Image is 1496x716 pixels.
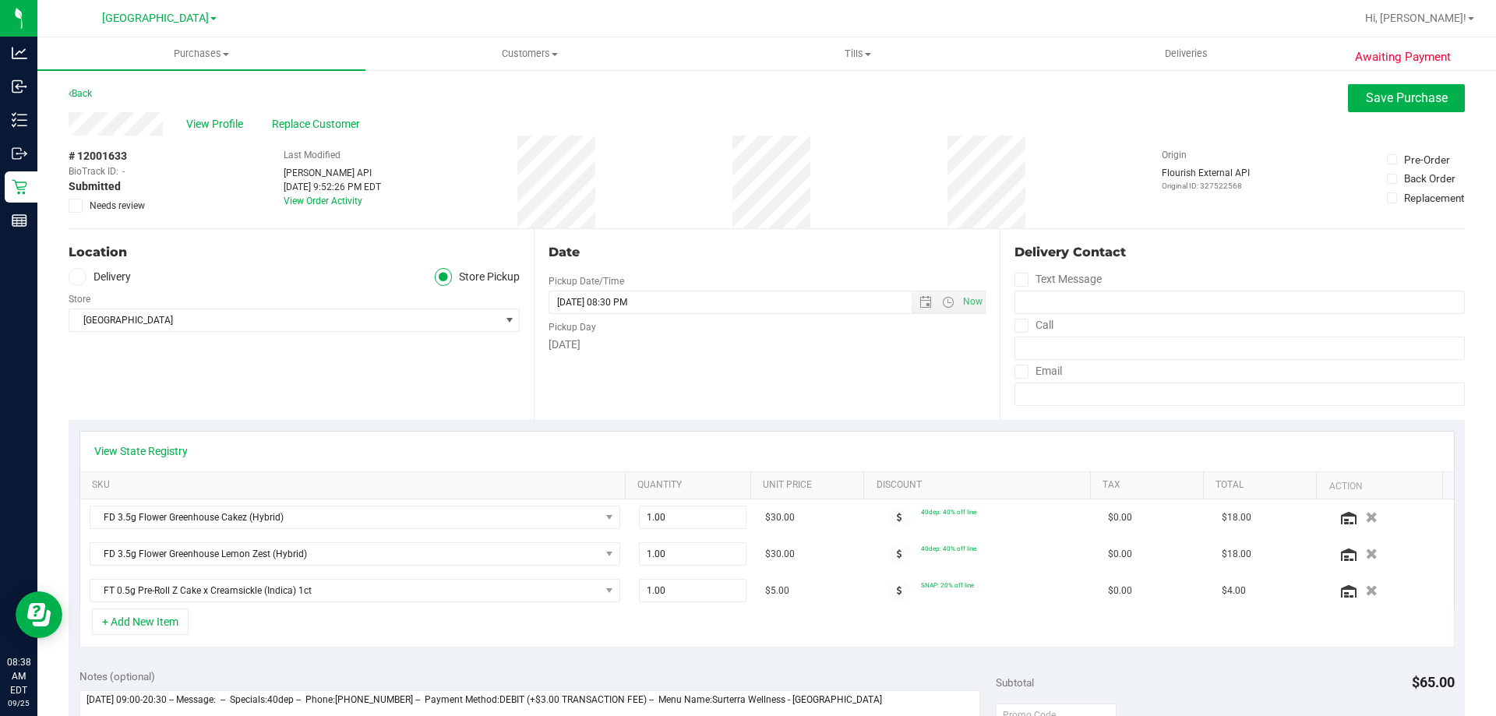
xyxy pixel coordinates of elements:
a: Discount [877,479,1085,492]
span: Awaiting Payment [1355,48,1451,66]
span: Submitted [69,178,121,195]
label: Store [69,292,90,306]
span: Subtotal [996,676,1034,689]
inline-svg: Retail [12,179,27,195]
div: [DATE] [549,337,985,353]
span: Needs review [90,199,145,213]
p: 09/25 [7,697,30,709]
div: Delivery Contact [1014,243,1465,262]
input: 1.00 [640,506,746,528]
iframe: Resource center [16,591,62,638]
span: Notes (optional) [79,670,155,682]
span: Deliveries [1144,47,1229,61]
span: $0.00 [1108,547,1132,562]
span: $0.00 [1108,584,1132,598]
a: SKU [92,479,619,492]
span: $18.00 [1222,510,1251,525]
div: Pre-Order [1404,152,1450,168]
span: Purchases [37,47,365,61]
span: select [499,309,519,331]
label: Pickup Day [549,320,596,334]
inline-svg: Outbound [12,146,27,161]
span: BioTrack ID: [69,164,118,178]
label: Store Pickup [435,268,520,286]
span: Hi, [PERSON_NAME]! [1365,12,1466,24]
a: Unit Price [763,479,858,492]
a: Customers [365,37,693,70]
button: + Add New Item [92,608,189,635]
span: View Profile [186,116,249,132]
input: 1.00 [640,580,746,601]
a: View Order Activity [284,196,362,206]
div: Date [549,243,985,262]
span: Save Purchase [1366,90,1448,105]
label: Last Modified [284,148,340,162]
a: View State Registry [94,443,188,459]
div: Location [69,243,520,262]
a: Quantity [637,479,745,492]
a: Purchases [37,37,365,70]
a: Tills [693,37,1021,70]
span: Set Current date [959,291,986,313]
span: Open the date view [912,296,938,309]
span: NO DATA FOUND [90,542,620,566]
span: $0.00 [1108,510,1132,525]
div: [DATE] 9:52:26 PM EDT [284,180,381,194]
a: Tax [1103,479,1198,492]
div: Back Order [1404,171,1455,186]
label: Email [1014,360,1062,383]
span: FD 3.5g Flower Greenhouse Lemon Zest (Hybrid) [90,543,600,565]
span: FD 3.5g Flower Greenhouse Cakez (Hybrid) [90,506,600,528]
label: Origin [1162,148,1187,162]
span: Tills [694,47,1021,61]
label: Text Message [1014,268,1102,291]
span: $30.00 [765,510,795,525]
span: $30.00 [765,547,795,562]
div: [PERSON_NAME] API [284,166,381,180]
span: 40dep: 40% off line [921,545,976,552]
button: Save Purchase [1348,84,1465,112]
span: Customers [366,47,693,61]
span: - [122,164,125,178]
inline-svg: Inbound [12,79,27,94]
span: FT 0.5g Pre-Roll Z Cake x Creamsickle (Indica) 1ct [90,580,600,601]
p: Original ID: 327522568 [1162,180,1250,192]
span: NO DATA FOUND [90,506,620,529]
div: Replacement [1404,190,1464,206]
a: Back [69,88,92,99]
span: # 12001633 [69,148,127,164]
span: $4.00 [1222,584,1246,598]
input: Format: (999) 999-9999 [1014,291,1465,314]
inline-svg: Reports [12,213,27,228]
label: Delivery [69,268,131,286]
label: Call [1014,314,1053,337]
input: 1.00 [640,543,746,565]
span: $65.00 [1412,674,1455,690]
a: Deliveries [1022,37,1350,70]
span: $5.00 [765,584,789,598]
span: Open the time view [934,296,961,309]
a: Total [1215,479,1311,492]
span: SNAP: 20% off line [921,581,974,589]
inline-svg: Analytics [12,45,27,61]
span: [GEOGRAPHIC_DATA] [69,309,499,331]
div: Flourish External API [1162,166,1250,192]
span: [GEOGRAPHIC_DATA] [102,12,209,25]
span: $18.00 [1222,547,1251,562]
span: NO DATA FOUND [90,579,620,602]
label: Pickup Date/Time [549,274,624,288]
p: 08:38 AM EDT [7,655,30,697]
th: Action [1316,472,1441,500]
inline-svg: Inventory [12,112,27,128]
span: 40dep: 40% off line [921,508,976,516]
span: Replace Customer [272,116,365,132]
input: Format: (999) 999-9999 [1014,337,1465,360]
